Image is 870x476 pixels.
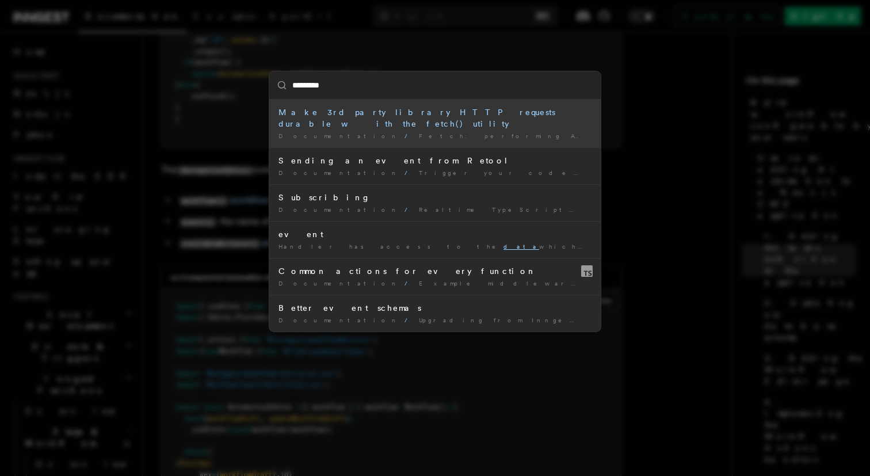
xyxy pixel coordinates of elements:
span: Documentation [278,280,400,287]
div: event [278,229,592,240]
span: Documentation [278,132,400,139]
span: / [405,280,414,287]
span: Documentation [278,206,400,213]
div: Better event schemas [278,302,592,314]
span: / [405,317,414,323]
div: Sending an event from Retool [278,155,592,166]
div: Make 3rd party library HTTP requests durable with the fetch() utility [278,106,592,130]
div: Handler has access to the which you when … [278,242,592,251]
span: Example middleware v2.0.0+ [419,280,660,287]
div: Common actions for every function [278,265,592,277]
span: Upgrading from Inngest SDK v1 to v2 [419,317,715,323]
span: / [405,169,414,176]
span: Documentation [278,317,400,323]
span: / [405,206,414,213]
mark: data [503,243,539,250]
span: / [405,132,414,139]
span: Trigger your code from Retool [419,169,676,176]
span: Documentation [278,169,400,176]
div: Subscribing [278,192,592,203]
